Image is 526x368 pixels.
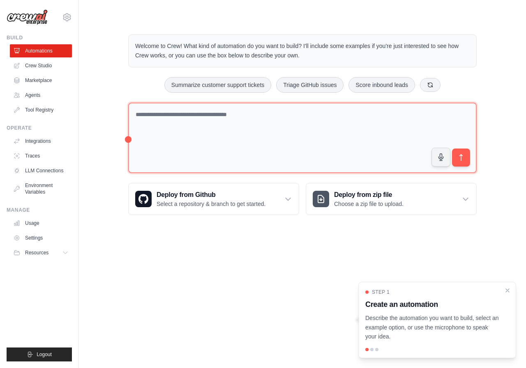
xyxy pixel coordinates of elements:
[135,41,470,60] p: Welcome to Crew! What kind of automation do you want to build? I'll include some examples if you'...
[334,200,404,208] p: Choose a zip file to upload.
[485,329,526,368] iframe: Chat Widget
[157,200,265,208] p: Select a repository & branch to get started.
[10,149,72,162] a: Traces
[10,179,72,199] a: Environment Variables
[7,125,72,131] div: Operate
[10,164,72,177] a: LLM Connections
[10,231,72,245] a: Settings
[504,287,511,294] button: Close walkthrough
[334,190,404,200] h3: Deploy from zip file
[7,207,72,213] div: Manage
[7,9,48,25] img: Logo
[157,190,265,200] h3: Deploy from Github
[10,74,72,87] a: Marketplace
[10,89,72,102] a: Agents
[10,217,72,230] a: Usage
[365,299,499,310] h3: Create an automation
[164,77,271,93] button: Summarize customer support tickets
[7,347,72,361] button: Logout
[10,103,72,117] a: Tool Registry
[25,249,48,256] span: Resources
[10,44,72,57] a: Automations
[10,246,72,259] button: Resources
[10,135,72,148] a: Integrations
[276,77,344,93] button: Triage GitHub issues
[7,34,72,41] div: Build
[348,77,415,93] button: Score inbound leads
[10,59,72,72] a: Crew Studio
[37,351,52,358] span: Logout
[365,313,499,341] p: Describe the automation you want to build, select an example option, or use the microphone to spe...
[372,289,390,295] span: Step 1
